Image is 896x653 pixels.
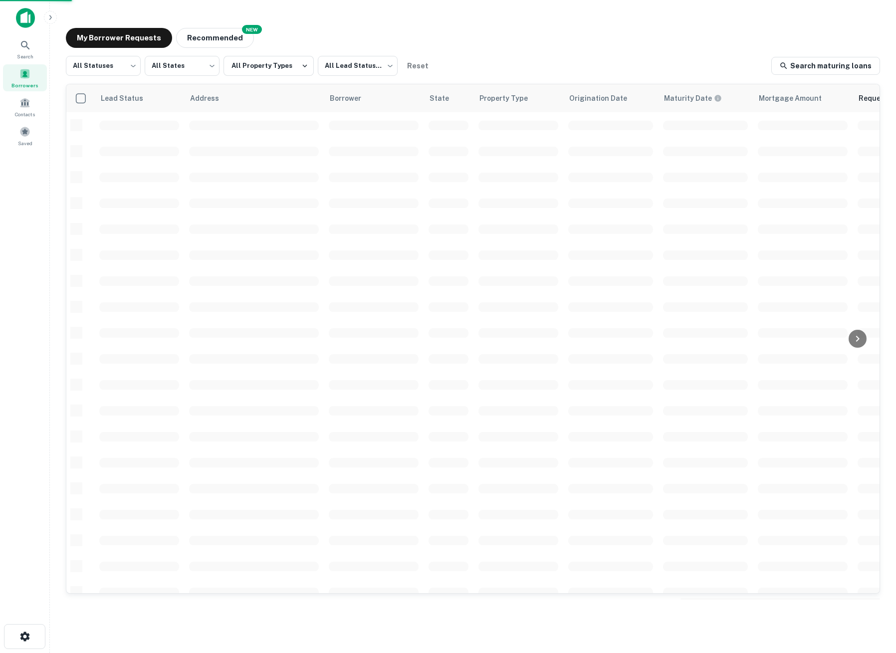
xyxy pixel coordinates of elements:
th: State [424,84,473,112]
div: NEW [242,25,262,34]
span: Property Type [479,92,541,104]
a: Saved [3,122,47,149]
span: Contacts [15,110,35,118]
th: Lead Status [94,84,184,112]
div: All States [145,53,220,79]
button: Recommended [176,28,254,48]
th: Maturity dates displayed may be estimated. Please contact the lender for the most accurate maturi... [658,84,753,112]
span: Saved [18,139,32,147]
span: Lead Status [100,92,156,104]
span: Borrower [330,92,374,104]
button: All Property Types [224,56,314,76]
a: Contacts [3,93,47,120]
a: Search maturing loans [771,57,880,75]
span: Address [190,92,232,104]
th: Address [184,84,324,112]
a: Borrowers [3,64,47,91]
h6: Maturity Date [664,93,712,104]
span: Maturity dates displayed may be estimated. Please contact the lender for the most accurate maturi... [664,93,735,104]
div: All Statuses [66,53,141,79]
iframe: Chat Widget [846,541,896,589]
span: Search [17,52,33,60]
th: Mortgage Amount [753,84,853,112]
span: State [430,92,462,104]
th: Property Type [473,84,563,112]
span: Mortgage Amount [759,92,835,104]
button: Reset [402,56,434,76]
img: capitalize-icon.png [16,8,35,28]
span: Origination Date [569,92,640,104]
th: Borrower [324,84,424,112]
th: Origination Date [563,84,658,112]
div: All Lead Statuses [318,53,398,79]
div: Maturity dates displayed may be estimated. Please contact the lender for the most accurate maturi... [664,93,722,104]
button: My Borrower Requests [66,28,172,48]
span: Borrowers [11,81,38,89]
a: Search [3,35,47,62]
